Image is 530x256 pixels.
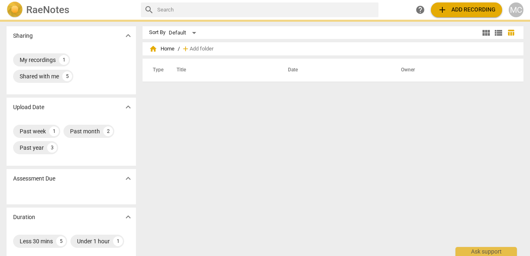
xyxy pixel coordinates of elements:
div: 1 [59,55,69,65]
img: Logo [7,2,23,18]
div: Less 30 mins [20,237,53,245]
div: Ask support [455,247,517,256]
div: My recordings [20,56,56,64]
h2: RaeNotes [26,4,69,16]
button: Upload [431,2,502,17]
div: Default [169,26,199,39]
span: add [181,45,190,53]
span: home [149,45,157,53]
a: LogoRaeNotes [7,2,134,18]
div: Past year [20,144,44,152]
input: Search [157,3,376,16]
div: 2 [103,126,113,136]
span: expand_more [123,174,133,183]
span: view_list [494,28,503,38]
button: Show more [122,211,134,223]
div: 5 [56,236,66,246]
span: help [415,5,425,15]
div: Under 1 hour [77,237,110,245]
p: Sharing [13,32,33,40]
div: Past week [20,127,46,135]
p: Assessment Due [13,174,55,183]
th: Date [278,59,391,82]
div: 1 [113,236,123,246]
span: view_module [481,28,491,38]
span: Add folder [190,46,213,52]
span: Add recording [437,5,496,15]
button: Show more [122,30,134,42]
div: 1 [49,126,59,136]
div: 5 [62,71,72,81]
p: Duration [13,213,35,222]
a: Help [413,2,428,17]
button: Tile view [480,27,492,39]
span: / [178,46,180,52]
div: Shared with me [20,72,59,80]
span: expand_more [123,212,133,222]
th: Owner [391,59,515,82]
button: List view [492,27,505,39]
button: Show more [122,101,134,113]
span: Home [149,45,174,53]
th: Type [146,59,167,82]
th: Title [167,59,279,82]
div: 3 [47,143,57,153]
span: search [144,5,154,15]
div: Past month [70,127,100,135]
span: add [437,5,447,15]
button: Show more [122,172,134,185]
p: Upload Date [13,103,44,112]
span: table_chart [507,29,515,37]
span: expand_more [123,31,133,41]
button: MC [509,2,523,17]
span: expand_more [123,102,133,112]
button: Table view [505,27,517,39]
div: Sort By [149,30,165,36]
